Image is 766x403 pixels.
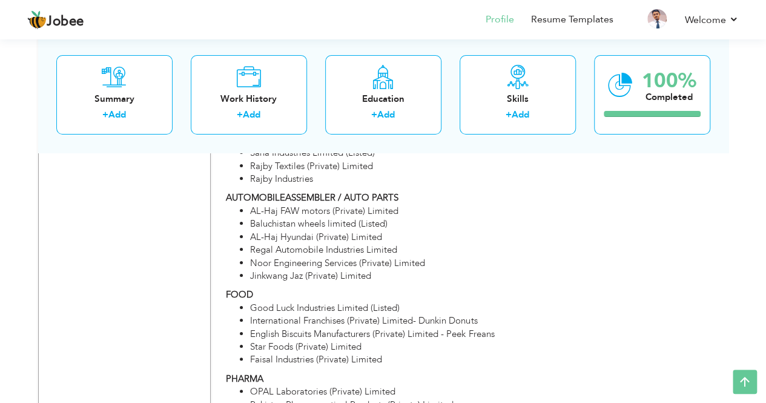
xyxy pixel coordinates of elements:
[250,160,540,173] li: Rajby Textiles (Private) Limited
[647,9,667,28] img: Profile Img
[226,373,263,385] strong: PHARMA
[377,108,395,121] a: Add
[237,108,243,121] label: +
[250,315,540,327] li: International Franchises (Private) Limited- Dunkin Donuts
[642,90,696,103] div: Completed
[243,108,260,121] a: Add
[285,192,398,204] strong: ASSEMBLER / AUTO PARTS
[250,302,540,315] li: Good Luck Industries Limited (Listed)
[469,92,566,105] div: Skills
[47,15,84,28] span: Jobee
[108,108,126,121] a: Add
[27,10,47,30] img: jobee.io
[226,288,253,301] strong: FOOD
[250,270,540,282] li: Jinkwang Jaz (Private) Limited
[642,70,696,90] div: 100%
[250,205,540,218] li: AL-Haj FAW motors (Private) Limited
[335,92,432,105] div: Education
[512,108,529,121] a: Add
[371,108,377,121] label: +
[200,92,297,105] div: Work History
[250,328,540,341] li: English Biscuits Manufacturers (Private) Limited - Peek Freans
[27,10,84,30] a: Jobee
[250,173,540,185] li: Rajby Industries
[250,341,540,353] li: Star Foods (Private) Limited
[102,108,108,121] label: +
[250,257,540,270] li: Noor Engineering Services (Private) Limited
[250,244,540,256] li: Regal Automobile Industries Limited
[250,231,540,244] li: AL-Haj Hyundai (Private) Limited
[486,13,514,27] a: Profile
[66,92,163,105] div: Summary
[531,13,613,27] a: Resume Templates
[226,192,285,204] strong: AUTOMOBILE
[250,147,540,159] li: Sana Industries Limited (Listed)
[250,385,540,398] li: OPAL Laboratories (Private) Limited
[250,353,540,366] li: Faisal Industries (Private) Limited
[250,218,540,230] li: Baluchistan wheels limited (Listed)
[685,13,739,27] a: Welcome
[506,108,512,121] label: +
